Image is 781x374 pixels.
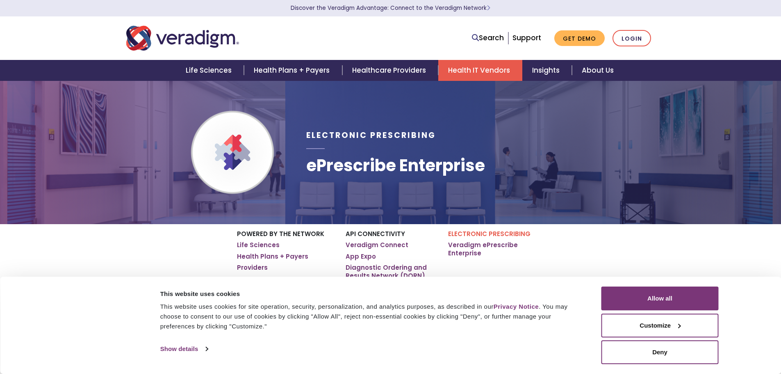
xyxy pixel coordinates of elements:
[237,264,268,272] a: Providers
[601,287,719,310] button: Allow all
[160,343,208,355] a: Show details
[126,25,239,52] img: Veradigm logo
[554,30,605,46] a: Get Demo
[346,241,408,249] a: Veradigm Connect
[237,241,280,249] a: Life Sciences
[601,314,719,337] button: Customize
[306,130,436,141] span: Electronic Prescribing
[237,252,308,261] a: Health Plans + Payers
[438,60,522,81] a: Health IT Vendors
[522,60,572,81] a: Insights
[601,340,719,364] button: Deny
[291,4,490,12] a: Discover the Veradigm Advantage: Connect to the Veradigm NetworkLearn More
[160,289,583,299] div: This website uses cookies
[160,302,583,331] div: This website uses cookies for site operation, security, personalization, and analytics purposes, ...
[346,252,376,261] a: App Expo
[487,4,490,12] span: Learn More
[448,241,544,257] a: Veradigm ePrescribe Enterprise
[472,32,504,44] a: Search
[572,60,624,81] a: About Us
[176,60,244,81] a: Life Sciences
[512,33,541,43] a: Support
[613,30,651,47] a: Login
[346,264,436,280] a: Diagnostic Ordering and Results Network (DORN)
[244,60,342,81] a: Health Plans + Payers
[342,60,438,81] a: Healthcare Providers
[494,303,539,310] a: Privacy Notice
[306,156,485,175] h1: ePrescribe Enterprise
